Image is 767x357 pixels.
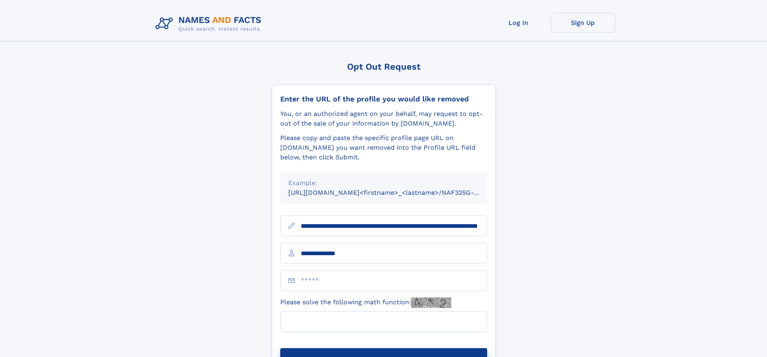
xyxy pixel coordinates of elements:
div: Opt Out Request [272,62,496,72]
div: Example: [288,178,479,188]
a: Log In [486,13,551,33]
img: Logo Names and Facts [152,13,268,35]
small: [URL][DOMAIN_NAME]<firstname>_<lastname>/NAF325G-xxxxxxxx [288,189,502,196]
label: Please solve the following math function: [280,297,451,308]
div: Enter the URL of the profile you would like removed [280,95,487,103]
div: Please copy and paste the specific profile page URL on [DOMAIN_NAME] you want removed into the Pr... [280,133,487,162]
div: You, or an authorized agent on your behalf, may request to opt-out of the sale of your informatio... [280,109,487,128]
a: Sign Up [551,13,615,33]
